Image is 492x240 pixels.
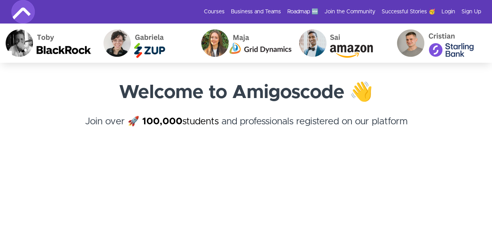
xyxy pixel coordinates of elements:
[142,117,182,126] strong: 100,000
[231,8,281,16] a: Business and Teams
[11,115,481,143] h4: Join over 🚀 and professionals registered on our platform
[382,8,435,16] a: Successful Stories 🥳
[391,24,488,63] img: Cristian
[287,8,318,16] a: Roadmap 🆕
[142,117,219,126] a: 100,000students
[324,8,375,16] a: Join the Community
[204,8,225,16] a: Courses
[97,24,195,63] img: Gabriela
[442,8,455,16] a: Login
[195,24,293,63] img: Maja
[293,24,391,63] img: Sai
[119,83,373,102] strong: Welcome to Amigoscode 👋
[461,8,481,16] a: Sign Up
